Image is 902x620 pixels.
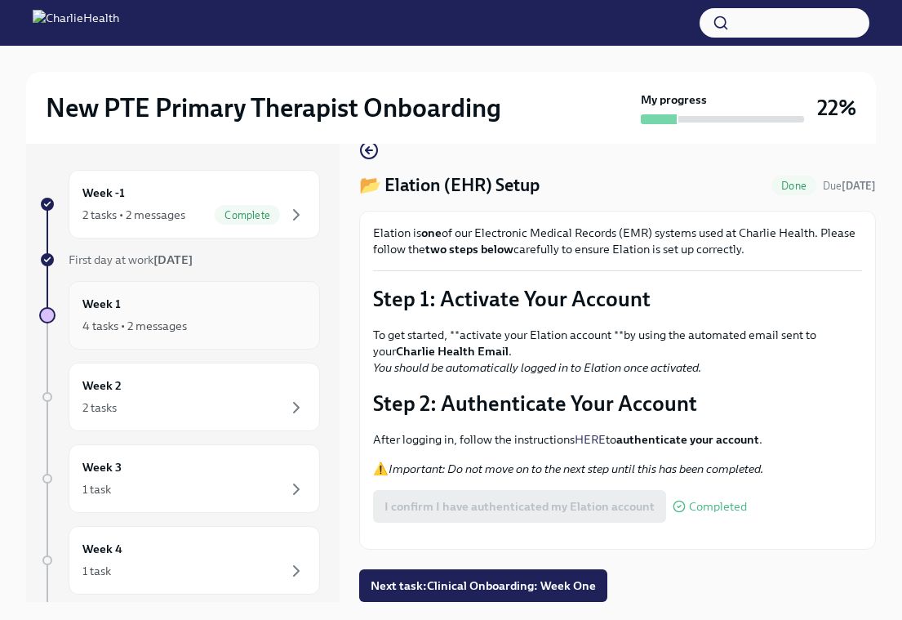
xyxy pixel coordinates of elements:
[842,180,876,192] strong: [DATE]
[33,10,119,36] img: CharlieHealth
[82,207,185,223] div: 2 tasks • 2 messages
[689,501,747,513] span: Completed
[373,225,862,257] p: Elation is of our Electronic Medical Records (EMR) systems used at Charlie Health. Please follow ...
[39,363,320,431] a: Week 22 tasks
[39,526,320,595] a: Week 41 task
[373,431,862,448] p: After logging in, follow the instructions to .
[373,360,701,375] em: You should be automatically logged in to Elation once activated.
[389,462,763,476] em: Important: Do not move on to the next step until this has been completed.
[46,91,501,124] h2: New PTE Primary Therapist Onboarding
[823,178,876,194] span: September 26th, 2025 07:00
[425,242,513,256] strong: two steps below
[359,569,607,602] button: Next task:Clinical Onboarding: Week One
[69,252,193,267] span: First day at work
[373,284,862,314] p: Step 1: Activate Your Account
[82,563,111,579] div: 1 task
[641,91,707,108] strong: My progress
[575,432,606,447] a: HERE
[421,225,442,240] strong: one
[823,180,876,192] span: Due
[39,281,320,350] a: Week 14 tasks • 2 messages
[39,252,320,268] a: First day at work[DATE]
[82,540,122,558] h6: Week 4
[82,318,187,334] div: 4 tasks • 2 messages
[359,173,540,198] h4: 📂 Elation (EHR) Setup
[616,432,759,447] strong: authenticate your account
[82,184,125,202] h6: Week -1
[82,295,121,313] h6: Week 1
[82,399,117,416] div: 2 tasks
[153,252,193,267] strong: [DATE]
[817,93,856,123] h3: 22%
[215,209,280,221] span: Complete
[771,180,816,192] span: Done
[373,327,862,376] p: To get started, **activate your Elation account **by using the automated email sent to your .
[373,461,862,477] p: ⚠️
[82,377,122,395] h6: Week 2
[82,458,122,476] h6: Week 3
[373,389,862,418] p: Step 2: Authenticate Your Account
[39,444,320,513] a: Week 31 task
[82,481,111,497] div: 1 task
[371,578,596,594] span: Next task : Clinical Onboarding: Week One
[39,170,320,239] a: Week -12 tasks • 2 messagesComplete
[396,344,509,359] strong: Charlie Health Email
